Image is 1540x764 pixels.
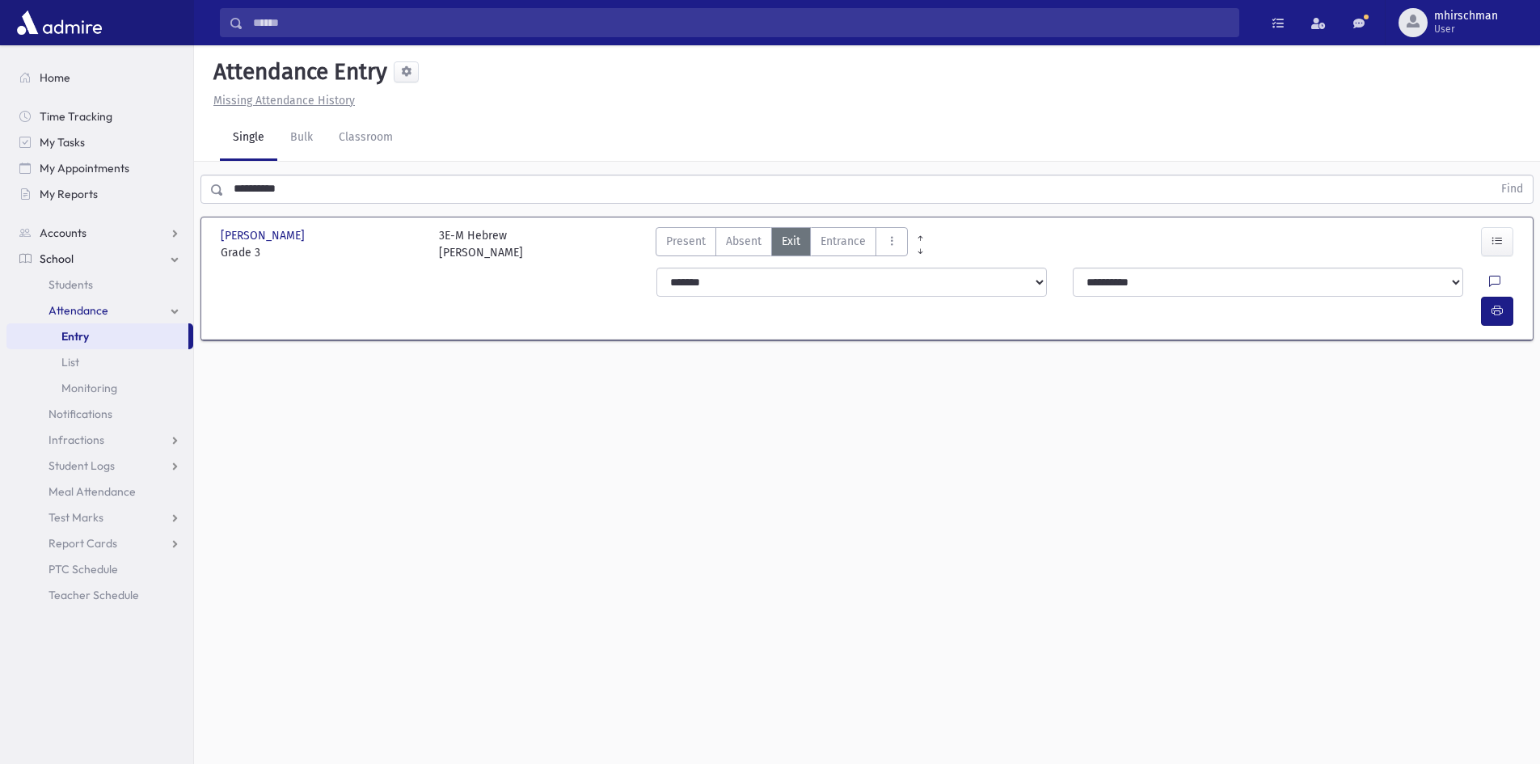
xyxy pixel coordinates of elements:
span: Monitoring [61,381,117,395]
a: Missing Attendance History [207,94,355,108]
span: Grade 3 [221,244,423,261]
span: Students [49,277,93,292]
span: Present [666,233,706,250]
span: Exit [782,233,800,250]
span: Infractions [49,433,104,447]
button: Find [1491,175,1533,203]
img: AdmirePro [13,6,106,39]
input: Search [243,8,1238,37]
a: Monitoring [6,375,193,401]
a: Attendance [6,298,193,323]
a: Home [6,65,193,91]
a: Bulk [277,116,326,161]
span: User [1434,23,1498,36]
div: AttTypes [656,227,908,261]
span: Meal Attendance [49,484,136,499]
span: PTC Schedule [49,562,118,576]
a: Teacher Schedule [6,582,193,608]
span: Entry [61,329,89,344]
a: My Reports [6,181,193,207]
a: Accounts [6,220,193,246]
span: Attendance [49,303,108,318]
span: mhirschman [1434,10,1498,23]
u: Missing Attendance History [213,94,355,108]
div: 3E-M Hebrew [PERSON_NAME] [439,227,523,261]
a: Single [220,116,277,161]
a: PTC Schedule [6,556,193,582]
span: Report Cards [49,536,117,551]
a: School [6,246,193,272]
span: Entrance [821,233,866,250]
span: Student Logs [49,458,115,473]
span: Test Marks [49,510,103,525]
a: Time Tracking [6,103,193,129]
span: Time Tracking [40,109,112,124]
span: My Appointments [40,161,129,175]
a: Meal Attendance [6,479,193,504]
a: Entry [6,323,188,349]
span: Absent [726,233,762,250]
a: Student Logs [6,453,193,479]
a: List [6,349,193,375]
span: [PERSON_NAME] [221,227,308,244]
span: School [40,251,74,266]
span: List [61,355,79,369]
a: My Appointments [6,155,193,181]
a: My Tasks [6,129,193,155]
a: Notifications [6,401,193,427]
a: Test Marks [6,504,193,530]
span: Accounts [40,226,86,240]
a: Students [6,272,193,298]
a: Report Cards [6,530,193,556]
span: Home [40,70,70,85]
a: Classroom [326,116,406,161]
h5: Attendance Entry [207,58,387,86]
a: Infractions [6,427,193,453]
span: Notifications [49,407,112,421]
span: Teacher Schedule [49,588,139,602]
span: My Tasks [40,135,85,150]
span: My Reports [40,187,98,201]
